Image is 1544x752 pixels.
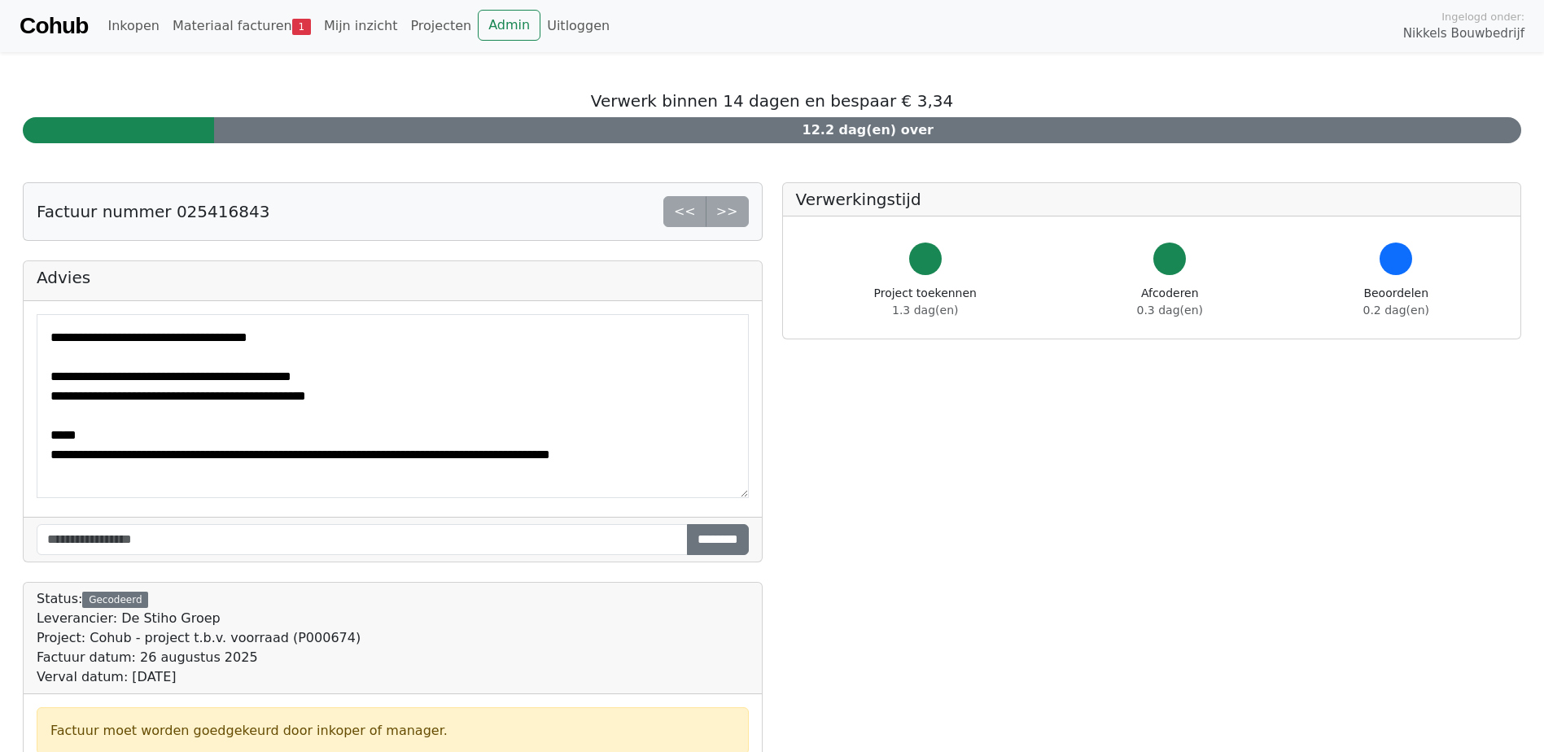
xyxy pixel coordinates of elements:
[1363,304,1429,317] span: 0.2 dag(en)
[404,10,478,42] a: Projecten
[23,91,1521,111] h5: Verwerk binnen 14 dagen en bespaar € 3,34
[874,285,977,319] div: Project toekennen
[1137,285,1203,319] div: Afcoderen
[540,10,616,42] a: Uitloggen
[1403,24,1524,43] span: Nikkels Bouwbedrijf
[1137,304,1203,317] span: 0.3 dag(en)
[292,19,311,35] span: 1
[82,592,148,608] div: Gecodeerd
[37,268,749,287] h5: Advies
[166,10,317,42] a: Materiaal facturen1
[37,667,361,687] div: Verval datum: [DATE]
[478,10,540,41] a: Admin
[101,10,165,42] a: Inkopen
[50,721,735,741] div: Factuur moet worden goedgekeurd door inkoper of manager.
[1441,9,1524,24] span: Ingelogd onder:
[796,190,1508,209] h5: Verwerkingstijd
[892,304,958,317] span: 1.3 dag(en)
[37,628,361,648] div: Project: Cohub - project t.b.v. voorraad (P000674)
[1363,285,1429,319] div: Beoordelen
[37,609,361,628] div: Leverancier: De Stiho Groep
[37,202,269,221] h5: Factuur nummer 025416843
[37,648,361,667] div: Factuur datum: 26 augustus 2025
[20,7,88,46] a: Cohub
[214,117,1521,143] div: 12.2 dag(en) over
[37,589,361,687] div: Status:
[317,10,405,42] a: Mijn inzicht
